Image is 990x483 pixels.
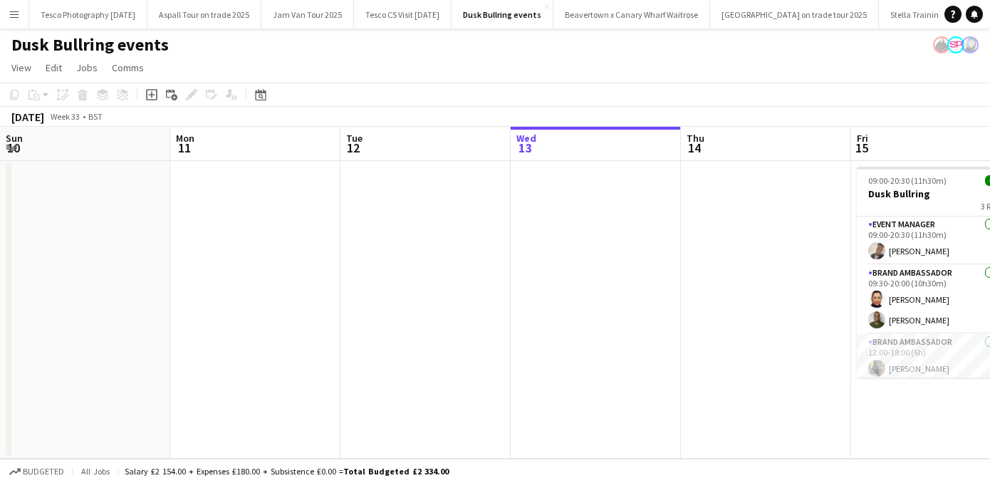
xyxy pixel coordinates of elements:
app-user-avatar: Janeann Ferguson [962,36,979,53]
button: Tesco CS Visit [DATE] [354,1,452,28]
span: Fri [857,132,868,145]
a: Comms [106,58,150,77]
span: Jobs [76,61,98,74]
span: 15 [855,140,868,156]
button: Aspall Tour on trade 2025 [147,1,261,28]
a: Edit [40,58,68,77]
span: 10 [4,140,23,156]
span: 14 [684,140,704,156]
span: Sun [6,132,23,145]
button: Tesco Photography [DATE] [29,1,147,28]
a: View [6,58,37,77]
div: Salary £2 154.00 + Expenses £180.00 + Subsistence £0.00 = [125,466,449,477]
span: 12 [344,140,363,156]
div: [DATE] [11,110,44,124]
button: Stella Trainings 2025 [879,1,977,28]
span: Week 33 [47,111,83,122]
span: Wed [516,132,536,145]
h1: Dusk Bullring events [11,34,169,56]
span: Thu [687,132,704,145]
span: Comms [112,61,144,74]
div: BST [88,111,103,122]
button: Beavertown x Canary Wharf Waitrose [553,1,710,28]
span: 13 [514,140,536,156]
button: Jam Van Tour 2025 [261,1,354,28]
span: Tue [346,132,363,145]
span: Mon [176,132,194,145]
button: Dusk Bullring events [452,1,553,28]
span: Budgeted [23,467,64,477]
button: Budgeted [7,464,66,479]
span: All jobs [78,466,113,477]
a: Jobs [71,58,103,77]
app-user-avatar: Danielle Ferguson [933,36,950,53]
app-user-avatar: Soozy Peters [947,36,964,53]
span: 11 [174,140,194,156]
span: Total Budgeted £2 334.00 [343,466,449,477]
span: Edit [46,61,62,74]
span: View [11,61,31,74]
span: 09:00-20:30 (11h30m) [868,175,947,186]
button: [GEOGRAPHIC_DATA] on trade tour 2025 [710,1,879,28]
